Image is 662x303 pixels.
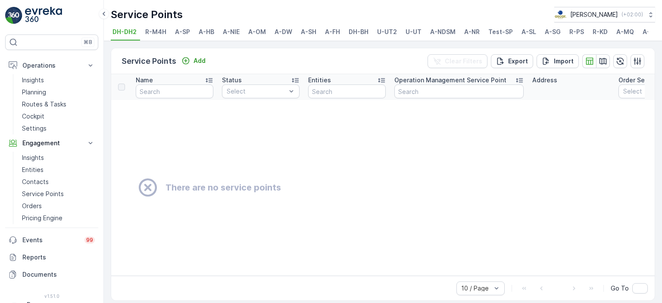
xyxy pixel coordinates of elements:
[406,28,422,36] span: U-UT
[445,57,482,66] p: Clear Filters
[19,110,98,122] a: Cockpit
[275,28,292,36] span: A-DW
[488,28,513,36] span: Test-SP
[554,57,574,66] p: Import
[301,28,316,36] span: A-SH
[175,28,190,36] span: A-SP
[136,84,213,98] input: Search
[19,200,98,212] a: Orders
[569,28,584,36] span: R-PS
[19,98,98,110] a: Routes & Tasks
[5,57,98,74] button: Operations
[537,54,579,68] button: Import
[22,190,64,198] p: Service Points
[19,188,98,200] a: Service Points
[22,202,42,210] p: Orders
[22,139,81,147] p: Engagement
[5,134,98,152] button: Engagement
[394,76,506,84] p: Operation Management Service Point
[22,253,95,262] p: Reports
[22,214,62,222] p: Pricing Engine
[227,87,286,96] p: Select
[308,76,331,84] p: Entities
[22,61,81,70] p: Operations
[19,176,98,188] a: Contacts
[112,28,137,36] span: DH-DH2
[19,86,98,98] a: Planning
[111,8,183,22] p: Service Points
[349,28,368,36] span: DH-BH
[570,10,618,19] p: [PERSON_NAME]
[554,7,655,22] button: [PERSON_NAME](+02:00)
[22,88,46,97] p: Planning
[223,28,240,36] span: A-NIE
[5,266,98,283] a: Documents
[145,28,166,36] span: R-M4H
[428,54,487,68] button: Clear Filters
[22,153,44,162] p: Insights
[25,7,62,24] img: logo_light-DOdMpM7g.png
[19,152,98,164] a: Insights
[521,28,536,36] span: A-SL
[593,28,608,36] span: R-KD
[545,28,561,36] span: A-SG
[194,56,206,65] p: Add
[165,181,281,194] h2: There are no service points
[5,249,98,266] a: Reports
[308,84,386,98] input: Search
[222,76,242,84] p: Status
[554,10,567,19] img: basis-logo_rgb2x.png
[616,28,634,36] span: A-MQ
[19,74,98,86] a: Insights
[22,76,44,84] p: Insights
[122,55,176,67] p: Service Points
[22,270,95,279] p: Documents
[464,28,480,36] span: A-NR
[325,28,340,36] span: A-FH
[5,231,98,249] a: Events99
[621,11,643,18] p: ( +02:00 )
[19,122,98,134] a: Settings
[84,39,92,46] p: ⌘B
[508,57,528,66] p: Export
[377,28,397,36] span: U-UT2
[248,28,266,36] span: A-OM
[611,284,629,293] span: Go To
[22,236,79,244] p: Events
[136,76,153,84] p: Name
[199,28,214,36] span: A-HB
[491,54,533,68] button: Export
[22,166,44,174] p: Entities
[394,84,524,98] input: Search
[22,100,66,109] p: Routes & Tasks
[5,294,98,299] span: v 1.51.0
[643,28,659,36] span: A-OS
[5,7,22,24] img: logo
[430,28,456,36] span: A-NDSM
[532,76,557,84] p: Address
[86,237,93,244] p: 99
[22,124,47,133] p: Settings
[178,56,209,66] button: Add
[19,212,98,224] a: Pricing Engine
[22,178,49,186] p: Contacts
[19,164,98,176] a: Entities
[22,112,44,121] p: Cockpit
